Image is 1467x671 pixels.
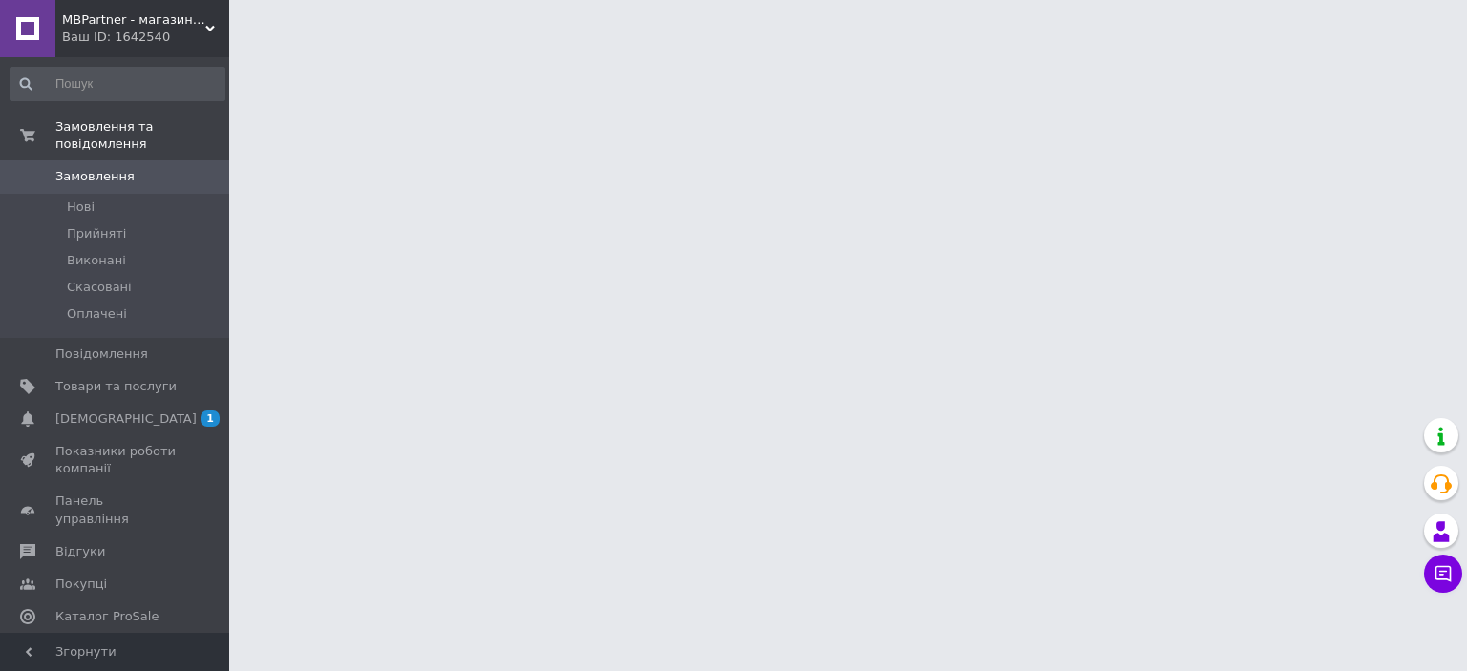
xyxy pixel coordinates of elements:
[55,608,159,625] span: Каталог ProSale
[67,305,127,323] span: Оплачені
[67,252,126,269] span: Виконані
[201,410,220,427] span: 1
[67,279,132,296] span: Скасовані
[67,199,95,216] span: Нові
[62,11,205,29] span: MBPartner - магазин будівельних матеріалів
[55,118,229,153] span: Замовлення та повідомлення
[55,346,148,363] span: Повідомлення
[55,168,135,185] span: Замовлення
[10,67,225,101] input: Пошук
[55,410,197,428] span: [DEMOGRAPHIC_DATA]
[62,29,229,46] div: Ваш ID: 1642540
[55,378,177,395] span: Товари та послуги
[1424,555,1462,593] button: Чат з покупцем
[55,543,105,560] span: Відгуки
[67,225,126,242] span: Прийняті
[55,493,177,527] span: Панель управління
[55,443,177,477] span: Показники роботи компанії
[55,576,107,593] span: Покупці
